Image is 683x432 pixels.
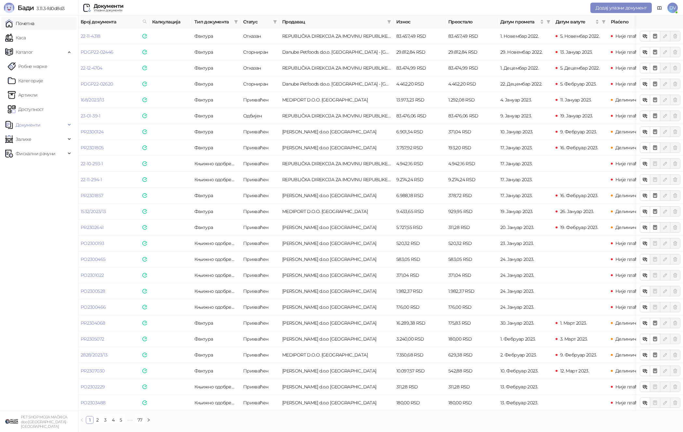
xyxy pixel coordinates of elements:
[280,188,394,204] td: Marlo Farma d.o.o BEOGRAD
[498,395,553,411] td: 13. Фебруар 2023.
[110,416,117,424] a: 4
[446,156,498,172] td: 4.942,16 RSD
[142,82,147,86] img: e-Faktura
[560,368,589,374] span: 12. Март 2023.
[394,28,446,44] td: 83.457,49 RSD
[81,97,104,103] a: 168/2023/13
[498,283,553,299] td: 24. Јануар 2023.
[280,204,394,220] td: MEDIPORT D.O.O. BEOGRAD
[446,363,498,379] td: 542,88 RSD
[117,416,125,424] li: 5
[280,220,394,236] td: Marlo Farma d.o.o BEOGRAD
[142,400,147,405] img: e-Faktura
[192,204,241,220] td: Фактура
[243,18,270,25] span: Статус
[280,267,394,283] td: Marlo Farma d.o.o BEOGRAD
[241,236,280,251] td: Прихваћен
[5,31,26,44] a: Каса
[83,4,91,12] img: Ulazni dokumenti
[142,193,147,198] img: e-Faktura
[446,251,498,267] td: 583,05 RSD
[446,188,498,204] td: 378,72 RSD
[498,76,553,92] td: 22. Децембар 2022.
[553,16,608,28] th: Датум валуте
[602,20,606,24] span: filter
[394,44,446,60] td: 29.812,84 RSD
[142,161,147,166] img: e-Faktura
[241,156,280,172] td: Прихваћен
[446,315,498,331] td: 175,83 RSD
[560,113,593,119] span: 19. Јануар 2023.
[560,224,598,230] span: 19. Фебруар 2023.
[192,347,241,363] td: Фактура
[135,416,145,424] li: 77
[615,145,641,151] span: Делимично
[615,161,646,167] span: Није плаћено
[241,315,280,331] td: Прихваћен
[394,76,446,92] td: 4.462,20 RSD
[498,124,553,140] td: 10. Јануар 2023.
[192,76,241,92] td: Фактура
[94,416,101,424] a: 2
[81,33,100,39] a: 22-11-4318
[560,352,597,358] span: 9. Фебруар 2023.
[16,133,31,146] span: Залихе
[615,352,641,358] span: Делимично
[81,65,102,71] a: 22-12-4704
[394,315,446,331] td: 16.289,38 RSD
[446,172,498,188] td: 9.274,24 RSD
[16,147,55,160] span: Фискални рачуни
[498,108,553,124] td: 9. Јануар 2023.
[615,400,646,406] span: Није плаћено
[615,193,641,198] span: Делимично
[86,416,94,424] li: 1
[280,156,394,172] td: REPUBLIČKA DIREKCIJA ZA IMOVINU REPUBLIKE SRBIJE
[615,33,646,39] span: Није плаћено
[147,418,151,422] span: right
[280,172,394,188] td: REPUBLIČKA DIREKCIJA ZA IMOVINU REPUBLIKE SRBIJE
[280,347,394,363] td: MEDIPORT D.O.O. BEOGRAD
[241,92,280,108] td: Прихваћен
[241,267,280,283] td: Прихваћен
[241,395,280,411] td: Прихваћен
[142,98,147,102] img: e-Faktura
[241,76,280,92] td: Сторниран
[394,16,446,28] th: Износ
[545,17,552,27] span: filter
[615,113,646,119] span: Није плаћено
[192,156,241,172] td: Књижно одобрење
[125,416,135,424] li: Следећих 5 Страна
[560,145,598,151] span: 16. Фебруар 2023.
[81,81,113,87] a: PDGP22-02620
[94,4,123,9] div: Документи
[81,145,103,151] a: PR2301805
[192,220,241,236] td: Фактура
[192,283,241,299] td: Књижно одобрење
[142,385,147,389] img: e-Faktura
[145,416,152,424] li: Следећа страна
[394,60,446,76] td: 83.474,99 RSD
[234,20,238,24] span: filter
[615,177,646,182] span: Није плаћено
[142,337,147,341] img: e-Faktura
[241,188,280,204] td: Прихваћен
[8,88,38,101] a: ArtikliАртикли
[16,118,40,131] span: Документи
[142,289,147,293] img: e-Faktura
[560,129,597,135] span: 9. Фебруар 2023.
[498,28,553,44] td: 1. Новембар 2022.
[280,379,394,395] td: Marlo Farma d.o.o BEOGRAD
[192,267,241,283] td: Књижно одобрење
[560,336,588,342] span: 3. Март 2023.
[94,9,123,12] div: Улазни документи
[615,368,641,374] span: Делимично
[81,49,113,55] a: PDGP22-02446
[192,28,241,44] td: Фактура
[81,113,100,119] a: 23-01-39-1
[8,60,47,73] a: Робне марке
[192,124,241,140] td: Фактура
[280,16,394,28] th: Продавац
[498,204,553,220] td: 19. Јануар 2023.
[498,267,553,283] td: 24. Јануар 2023.
[446,124,498,140] td: 371,04 RSD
